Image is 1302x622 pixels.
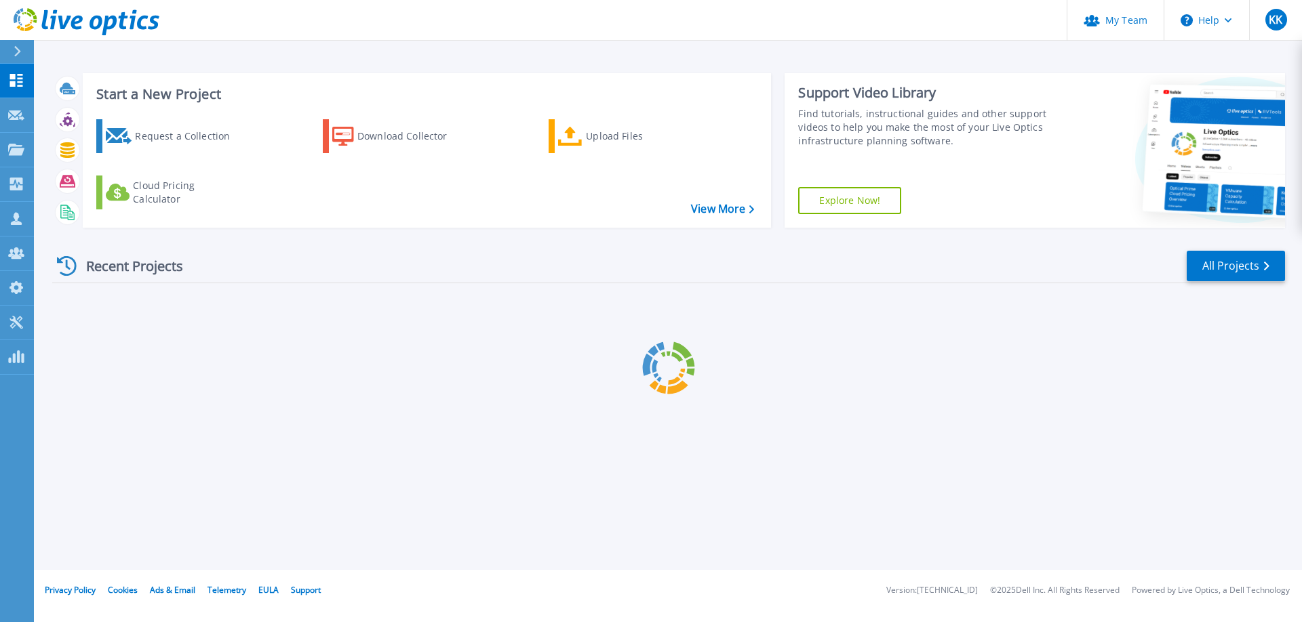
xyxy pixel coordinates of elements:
div: Cloud Pricing Calculator [133,179,241,206]
div: Upload Files [586,123,694,150]
a: All Projects [1187,251,1285,281]
a: Cookies [108,584,138,596]
div: Request a Collection [135,123,243,150]
a: Upload Files [549,119,700,153]
li: Version: [TECHNICAL_ID] [886,586,978,595]
h3: Start a New Project [96,87,754,102]
div: Find tutorials, instructional guides and other support videos to help you make the most of your L... [798,107,1053,148]
a: Explore Now! [798,187,901,214]
a: Download Collector [323,119,474,153]
div: Support Video Library [798,84,1053,102]
a: Support [291,584,321,596]
a: Request a Collection [96,119,248,153]
a: Telemetry [208,584,246,596]
a: Ads & Email [150,584,195,596]
a: Privacy Policy [45,584,96,596]
div: Recent Projects [52,249,201,283]
div: Download Collector [357,123,466,150]
li: © 2025 Dell Inc. All Rights Reserved [990,586,1120,595]
li: Powered by Live Optics, a Dell Technology [1132,586,1290,595]
a: EULA [258,584,279,596]
span: KK [1269,14,1282,25]
a: Cloud Pricing Calculator [96,175,248,209]
a: View More [691,203,754,215]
